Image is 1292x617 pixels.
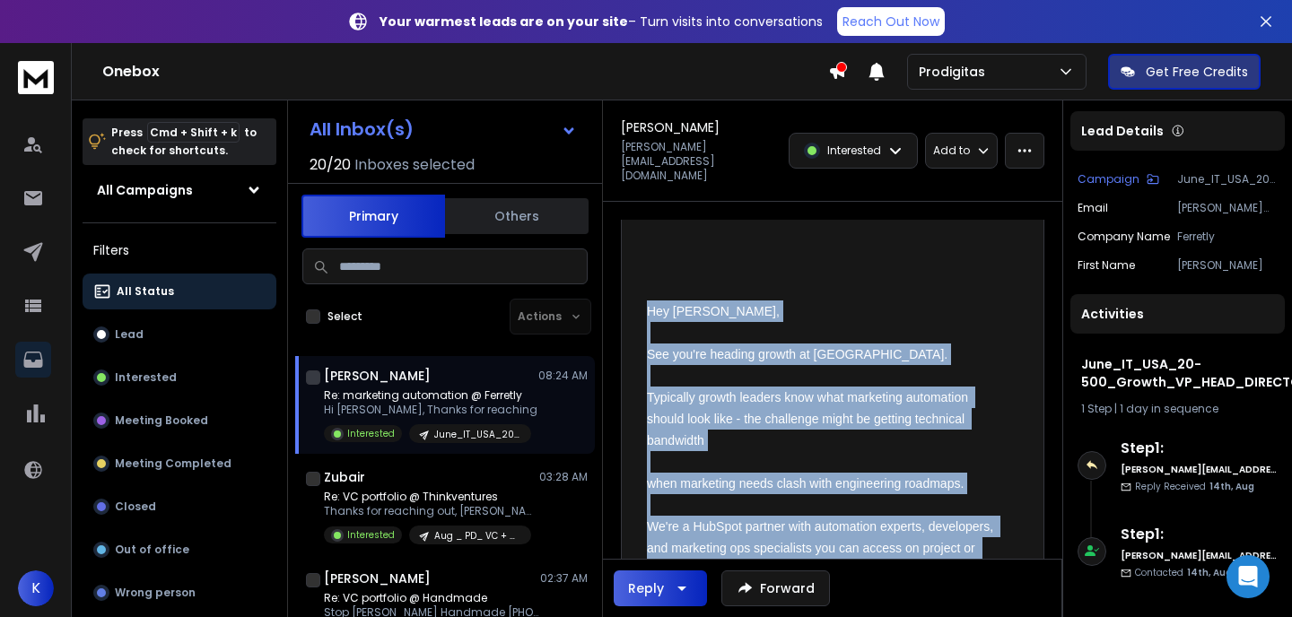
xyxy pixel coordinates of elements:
[1078,172,1159,187] button: Campaign
[115,456,231,471] p: Meeting Completed
[83,403,276,439] button: Meeting Booked
[18,61,54,94] img: logo
[1121,524,1278,545] h6: Step 1 :
[324,504,539,518] p: Thanks for reaching out, [PERSON_NAME].
[1078,172,1139,187] p: Campaign
[301,195,445,238] button: Primary
[354,154,475,176] h3: Inboxes selected
[83,489,276,525] button: Closed
[83,317,276,352] button: Lead
[1081,402,1274,416] div: |
[347,528,395,542] p: Interested
[147,122,240,143] span: Cmd + Shift + k
[540,571,588,586] p: 02:37 AM
[83,172,276,208] button: All Campaigns
[1187,566,1232,579] span: 14th, Aug
[83,446,276,482] button: Meeting Completed
[115,370,177,385] p: Interested
[647,519,997,577] span: We're a HubSpot partner with automation experts, developers, and marketing ops specialists you ca...
[647,390,972,448] span: Typically growth leaders know what marketing automation should look like - the challenge might be...
[1177,258,1278,273] p: [PERSON_NAME]
[1146,63,1248,81] p: Get Free Credits
[538,369,588,383] p: 08:24 AM
[117,284,174,299] p: All Status
[324,569,431,587] h1: [PERSON_NAME]
[1081,355,1274,391] h1: June_IT_USA_20-500_Growth_VP_HEAD_DIRECTOR
[295,111,591,147] button: All Inbox(s)
[1209,480,1254,493] span: 14th, Aug
[1078,201,1108,215] p: Email
[1081,122,1164,140] p: Lead Details
[721,570,830,606] button: Forward
[115,543,189,557] p: Out of office
[1078,258,1135,273] p: First Name
[614,570,707,606] button: Reply
[115,327,144,342] p: Lead
[837,7,945,36] a: Reach Out Now
[445,196,589,236] button: Others
[1121,463,1278,476] h6: [PERSON_NAME][EMAIL_ADDRESS][DOMAIN_NAME]
[1108,54,1261,90] button: Get Free Credits
[1177,230,1278,244] p: Ferretly
[1070,294,1285,334] div: Activities
[83,238,276,263] h3: Filters
[1135,480,1254,493] p: Reply Received
[83,274,276,309] button: All Status
[324,468,365,486] h1: Zubair
[115,500,156,514] p: Closed
[18,570,54,606] button: K
[842,13,939,30] p: Reach Out Now
[1081,401,1112,416] span: 1 Step
[83,360,276,395] button: Interested
[83,575,276,611] button: Wrong person
[310,154,351,176] span: 20 / 20
[1120,401,1218,416] span: 1 day in sequence
[324,490,539,504] p: Re: VC portfolio @ Thinkventures
[102,61,828,83] h1: Onebox
[324,403,537,417] p: Hi [PERSON_NAME], Thanks for reaching
[621,140,778,183] p: [PERSON_NAME][EMAIL_ADDRESS][DOMAIN_NAME]
[919,63,992,81] p: Prodigitas
[115,586,196,600] p: Wrong person
[1227,555,1270,598] div: Open Intercom Messenger
[539,470,588,484] p: 03:28 AM
[380,13,628,30] strong: Your warmest leads are on your site
[327,309,362,324] label: Select
[324,591,539,605] p: Re: VC portfolio @ Handmade
[324,388,537,403] p: Re: marketing automation @ Ferretly
[347,427,395,440] p: Interested
[827,143,881,158] p: Interested
[933,143,970,158] p: Add to
[1121,549,1278,562] h6: [PERSON_NAME][EMAIL_ADDRESS][DOMAIN_NAME]
[434,428,520,441] p: June_IT_USA_20-500_Growth_VP_HEAD_DIRECTOR
[1177,172,1278,187] p: June_IT_USA_20-500_Growth_VP_HEAD_DIRECTOR
[1078,230,1170,244] p: Company Name
[115,413,208,428] p: Meeting Booked
[310,120,414,138] h1: All Inbox(s)
[380,13,823,30] p: – Turn visits into conversations
[324,367,431,385] h1: [PERSON_NAME]
[1177,201,1278,215] p: [PERSON_NAME][EMAIL_ADDRESS][DOMAIN_NAME]
[1121,438,1278,459] h6: Step 1 :
[647,304,780,318] span: Hey [PERSON_NAME],
[647,347,947,361] span: See you're heading growth at [GEOGRAPHIC_DATA].
[621,118,720,136] h1: [PERSON_NAME]
[111,124,257,160] p: Press to check for shortcuts.
[83,532,276,568] button: Out of office
[434,529,520,543] p: Aug _ PD_ VC + CEO
[628,579,664,597] div: Reply
[97,181,193,199] h1: All Campaigns
[647,476,964,491] span: when marketing needs clash with engineering roadmaps.
[1135,566,1232,579] p: Contacted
